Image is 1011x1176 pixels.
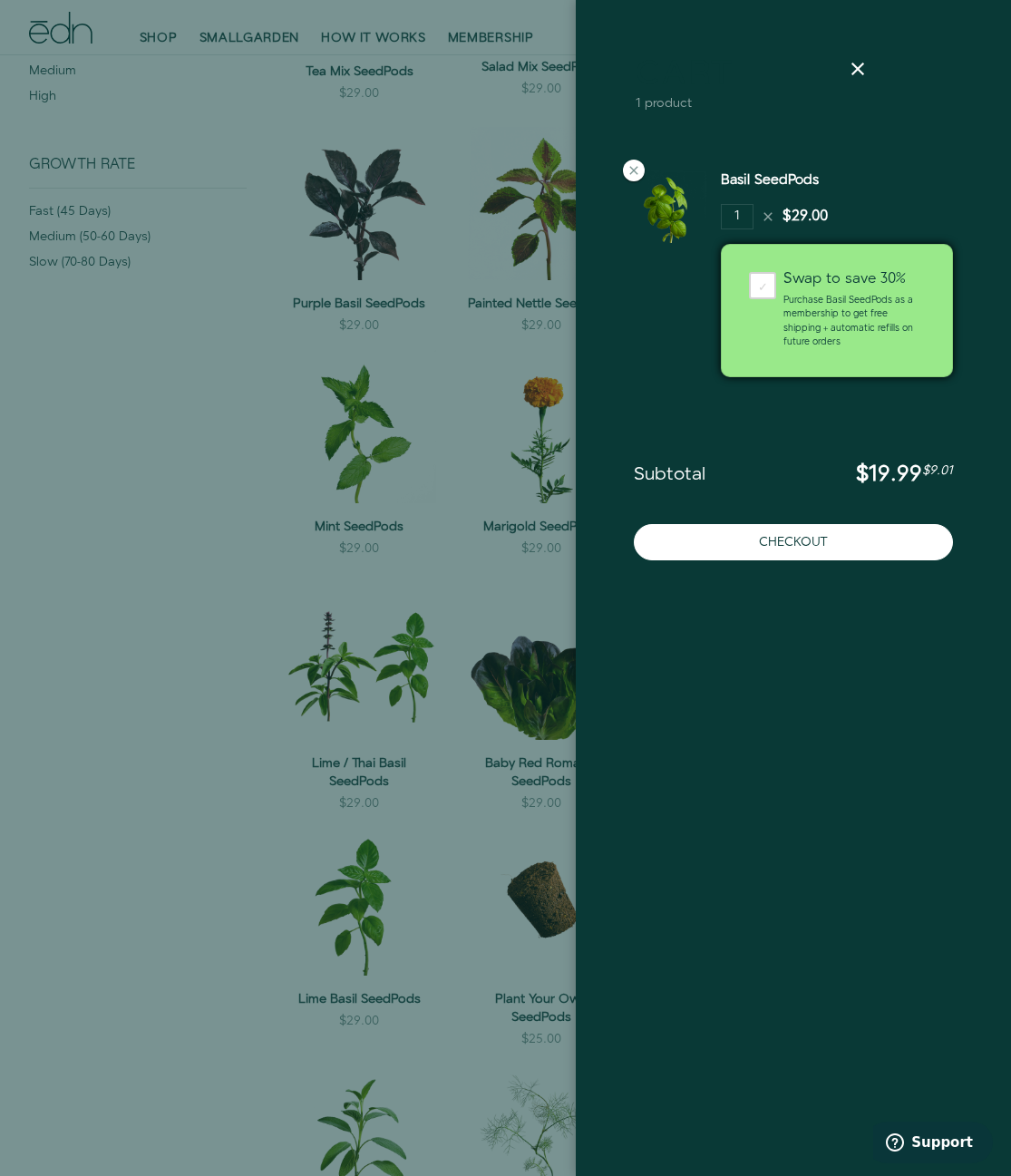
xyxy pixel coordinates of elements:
[636,94,641,112] span: 1
[645,94,692,112] span: product
[783,272,925,287] div: Swap to save 30%
[856,459,922,490] span: $19.99
[721,170,819,190] a: Basil SeedPods
[636,58,735,91] a: Cart
[634,464,705,486] span: Subtotal
[749,272,776,299] div: ✓
[783,294,925,349] p: Purchase Basil SeedPods as a membership to get free shipping + automatic refills on future orders
[634,170,706,243] img: Basil SeedPods
[634,524,953,560] button: Checkout
[922,462,953,480] span: $9.01
[873,1122,993,1167] iframe: Opens a widget where you can find more information
[783,207,828,228] div: $29.00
